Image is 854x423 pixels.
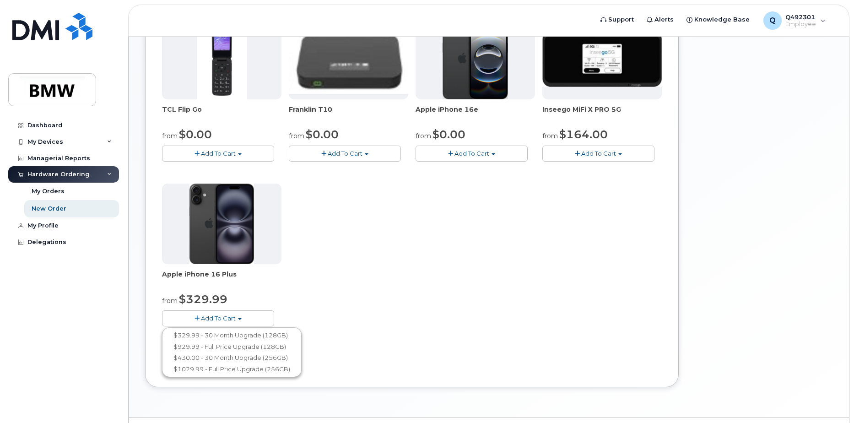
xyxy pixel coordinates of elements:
[769,15,776,26] span: Q
[164,363,299,375] a: $1029.99 - Full Price Upgrade (256GB)
[162,310,274,326] button: Add To Cart
[416,105,535,123] div: Apple iPhone 16e
[542,105,662,123] div: Inseego MiFi X PRO 5G
[785,13,816,21] span: Q492301
[289,146,401,162] button: Add To Cart
[785,21,816,28] span: Employee
[416,146,528,162] button: Add To Cart
[289,105,408,123] div: Franklin T10
[306,128,339,141] span: $0.00
[608,15,634,24] span: Support
[289,25,408,94] img: t10.jpg
[162,270,281,288] div: Apple iPhone 16 Plus
[454,150,489,157] span: Add To Cart
[694,15,750,24] span: Knowledge Base
[542,146,654,162] button: Add To Cart
[416,132,431,140] small: from
[189,184,254,264] img: iphone_16_plus.png
[814,383,847,416] iframe: Messenger Launcher
[179,128,212,141] span: $0.00
[542,31,662,87] img: cut_small_inseego_5G.jpg
[559,128,608,141] span: $164.00
[640,11,680,29] a: Alerts
[201,315,236,322] span: Add To Cart
[197,19,247,99] img: TCL_FLIP_MODE.jpg
[542,132,558,140] small: from
[654,15,674,24] span: Alerts
[162,297,178,305] small: from
[328,150,362,157] span: Add To Cart
[289,132,304,140] small: from
[164,330,299,341] a: $329.99 - 30 Month Upgrade (128GB)
[162,146,274,162] button: Add To Cart
[581,150,616,157] span: Add To Cart
[201,150,236,157] span: Add To Cart
[162,105,281,123] div: TCL Flip Go
[179,293,227,306] span: $329.99
[432,128,465,141] span: $0.00
[757,11,832,30] div: Q492301
[594,11,640,29] a: Support
[680,11,756,29] a: Knowledge Base
[162,132,178,140] small: from
[443,19,508,99] img: iphone16e.png
[164,341,299,352] a: $929.99 - Full Price Upgrade (128GB)
[164,352,299,363] a: $430.00 - 30 Month Upgrade (256GB)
